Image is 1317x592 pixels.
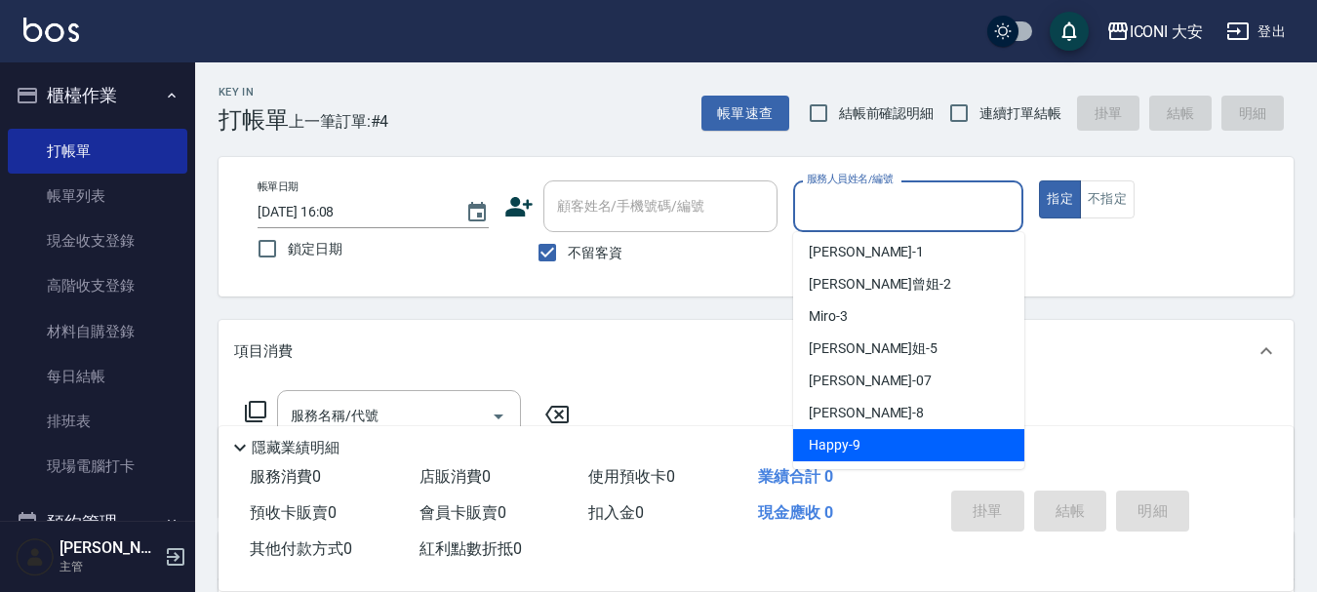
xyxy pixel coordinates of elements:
span: [PERSON_NAME] -07 [809,371,932,391]
span: 扣入金 0 [588,503,644,522]
h5: [PERSON_NAME] [60,538,159,558]
p: 主管 [60,558,159,575]
span: [PERSON_NAME] -1 [809,242,924,262]
p: 項目消費 [234,341,293,362]
span: 其他付款方式 0 [250,539,352,558]
input: YYYY/MM/DD hh:mm [258,196,446,228]
div: ICONI 大安 [1130,20,1204,44]
button: 櫃檯作業 [8,70,187,121]
span: 上一筆訂單:#4 [289,109,389,134]
span: 服務消費 0 [250,467,321,486]
label: 服務人員姓名/編號 [807,172,893,186]
a: 每日結帳 [8,354,187,399]
button: 不指定 [1080,180,1135,218]
span: 業績合計 0 [758,467,833,486]
a: 材料自購登錄 [8,309,187,354]
div: 項目消費 [219,320,1294,382]
a: 帳單列表 [8,174,187,218]
a: 排班表 [8,399,187,444]
span: 結帳前確認明細 [839,103,935,124]
span: 鎖定日期 [288,239,342,259]
h3: 打帳單 [219,106,289,134]
a: 現金收支登錄 [8,218,187,263]
label: 帳單日期 [258,179,299,194]
span: Happy -9 [809,435,860,455]
span: [PERSON_NAME] -8 [809,403,924,423]
span: [PERSON_NAME]曾姐 -2 [809,274,951,295]
button: Open [483,401,514,432]
button: Choose date, selected date is 2025-10-15 [454,189,500,236]
span: Miro -3 [809,306,848,327]
span: 預收卡販賣 0 [250,503,337,522]
img: Logo [23,18,79,42]
button: 帳單速查 [701,96,789,132]
span: [PERSON_NAME]姐 -5 [809,338,938,359]
span: 店販消費 0 [419,467,491,486]
p: 隱藏業績明細 [252,438,339,458]
img: Person [16,537,55,576]
span: 現金應收 0 [758,503,833,522]
span: 使用預收卡 0 [588,467,675,486]
span: 連續打單結帳 [979,103,1061,124]
span: 會員卡販賣 0 [419,503,506,522]
button: 指定 [1039,180,1081,218]
span: 紅利點數折抵 0 [419,539,522,558]
a: 打帳單 [8,129,187,174]
span: 不留客資 [568,243,622,263]
h2: Key In [219,86,289,99]
button: ICONI 大安 [1098,12,1212,52]
button: 預約管理 [8,497,187,548]
button: save [1050,12,1089,51]
button: 登出 [1218,14,1294,50]
a: 現場電腦打卡 [8,444,187,489]
a: 高階收支登錄 [8,263,187,308]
